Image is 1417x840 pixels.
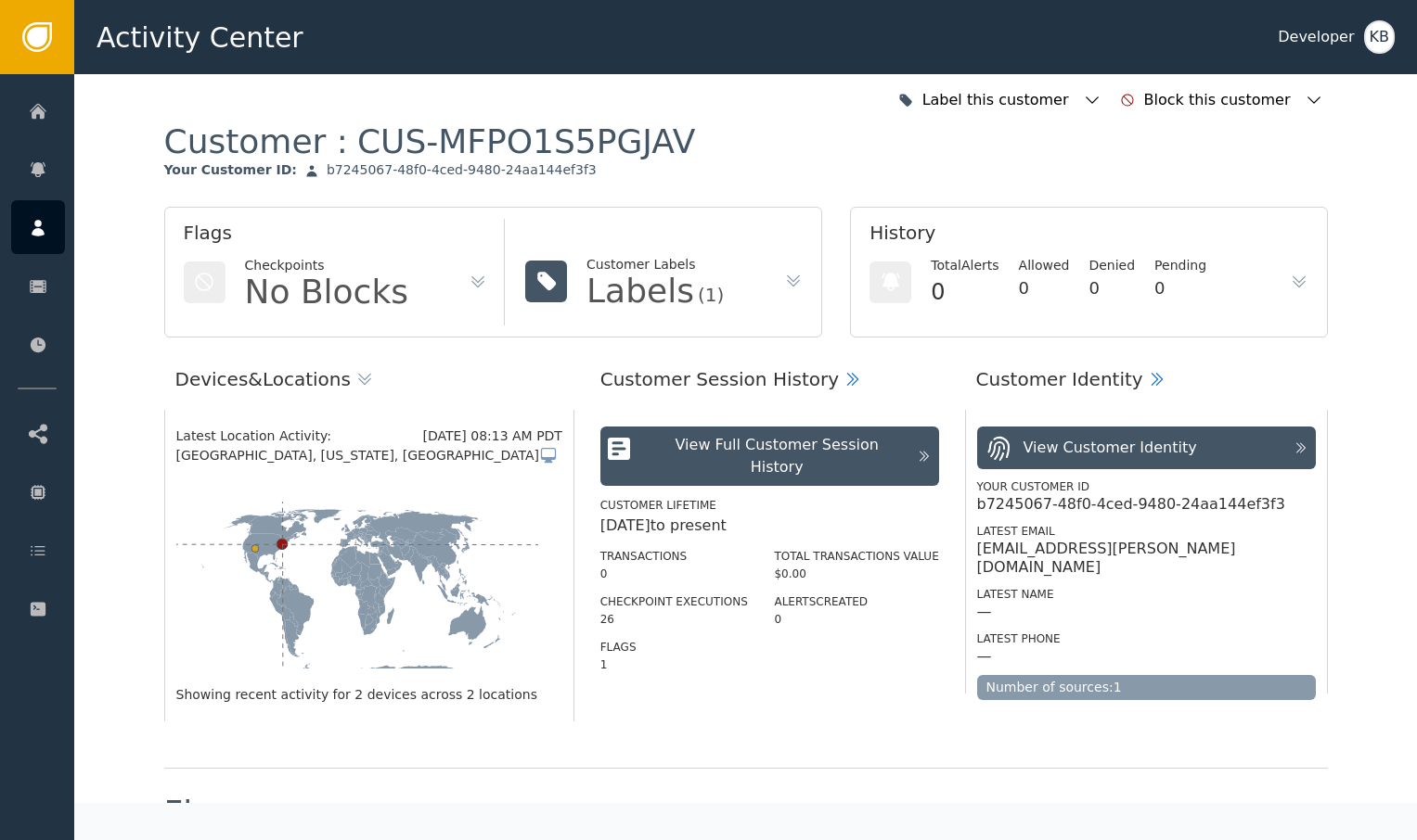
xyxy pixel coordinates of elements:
[600,641,637,654] label: Flags
[698,286,724,304] div: (1)
[977,630,1316,647] div: Latest Phone
[1364,20,1395,54] button: KB
[922,89,1074,111] div: Label this customer
[976,365,1143,393] div: Customer Identity
[245,275,409,309] div: No Blocks
[1024,437,1197,459] div: View Customer Identity
[600,566,748,582] div: 0
[586,255,724,274] div: Customer Labels
[977,603,992,621] div: —
[327,162,597,179] div: b7245067-48f0-4ced-9480-24aa144ef3f3
[600,611,748,628] div: 26
[977,540,1316,577] div: [EMAIL_ADDRESS][PERSON_NAME][DOMAIN_NAME]
[774,566,938,582] div: $0.00
[164,796,251,830] div: Flags
[164,121,696,162] div: Customer :
[97,17,303,58] span: Activity Center
[977,478,1316,495] div: Your Customer ID
[184,219,488,256] div: Flags
[176,426,423,446] div: Latest Location Activity:
[164,162,297,179] div: Your Customer ID :
[977,495,1285,514] div: b7245067-48f0-4ced-9480-24aa144ef3f3
[894,80,1106,121] button: Label this customer
[1089,275,1135,300] div: 0
[176,446,539,465] span: [GEOGRAPHIC_DATA], [US_STATE], [GEOGRAPHIC_DATA]
[647,434,908,478] div: View Full Customer Session History
[176,685,562,705] div: Showing recent activity for 2 devices across 2 locations
[600,595,748,608] label: Checkpoint Executions
[977,586,1316,603] div: Latest Name
[586,274,694,308] div: Labels
[1154,256,1206,275] div: Pending
[600,656,748,673] div: 1
[931,275,998,309] div: 0
[600,365,839,393] div: Customer Session History
[1019,256,1070,275] div: Allowed
[977,675,1316,700] div: Number of sources: 1
[977,426,1316,469] button: View Customer Identity
[977,523,1316,540] div: Latest Email
[1089,256,1135,275] div: Denied
[774,595,868,608] label: Alerts Created
[774,550,938,563] label: Total Transactions Value
[870,219,1308,256] div: History
[1278,26,1354,48] div: Developer
[422,426,561,446] div: [DATE] 08:13 AM PDT
[1115,80,1328,121] button: Block this customer
[1154,275,1206,300] div: 0
[600,550,688,563] label: Transactions
[357,121,695,162] div: CUS-MFPO1S5PGJAV
[774,611,938,628] div: 0
[977,647,992,666] div: —
[175,365,351,393] div: Devices & Locations
[245,256,409,275] div: Checkpoints
[931,256,998,275] div: Total Alerts
[600,426,939,486] button: View Full Customer Session History
[600,515,939,537] div: [DATE] to present
[1019,275,1070,300] div: 0
[600,499,716,512] label: Customer Lifetime
[1144,89,1295,111] div: Block this customer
